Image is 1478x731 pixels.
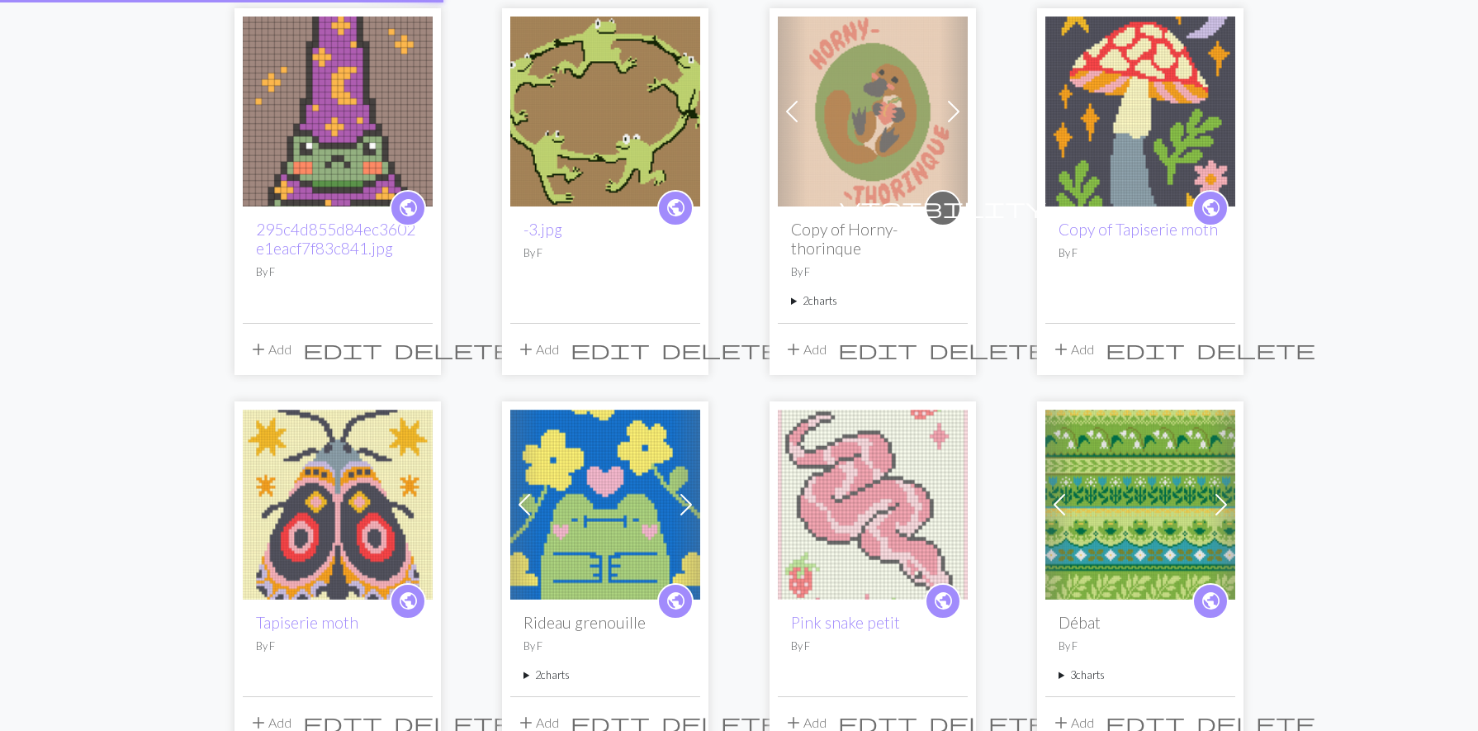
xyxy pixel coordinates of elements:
[784,338,803,361] span: add
[398,585,419,618] i: public
[243,410,433,600] img: Tapiserie moth
[1045,334,1100,365] button: Add
[666,192,686,225] i: public
[1059,667,1222,683] summary: 3charts
[666,588,686,614] span: public
[1059,245,1222,261] p: By F
[394,338,513,361] span: delete
[791,638,955,654] p: By F
[791,293,955,309] summary: 2charts
[925,583,961,619] a: public
[1045,410,1235,600] img: Débat
[1045,17,1235,206] img: Tapiserie moth
[523,220,562,239] a: -3.jpg
[1191,334,1321,365] button: Delete
[510,410,700,600] img: Rideau grenouille
[243,334,297,365] button: Add
[523,613,687,632] h2: Rideau grenouille
[1059,638,1222,654] p: By F
[256,220,415,258] a: 295c4d855d84ec3602e1eacf7f83c841.jpg
[1051,338,1071,361] span: add
[1106,338,1185,361] span: edit
[1192,190,1229,226] a: public
[256,613,358,632] a: Tapiserie moth
[840,192,1046,225] i: private
[571,338,650,361] span: edit
[791,613,900,632] a: Pink snake petit
[523,638,687,654] p: By F
[791,264,955,280] p: By F
[791,220,955,258] h2: Copy of Horny-thorinque
[1100,334,1191,365] button: Edit
[838,338,917,361] span: edit
[398,192,419,225] i: public
[390,583,426,619] a: public
[243,102,433,117] a: 295c4d855d84ec3602e1eacf7f83c841.jpg
[398,588,419,614] span: public
[778,17,968,206] img: horny.jpg
[303,338,382,361] span: edit
[1201,192,1221,225] i: public
[778,410,968,600] img: Pink snake petit
[933,585,954,618] i: public
[510,334,565,365] button: Add
[256,264,419,280] p: By F
[256,638,419,654] p: By F
[657,583,694,619] a: public
[666,585,686,618] i: public
[1192,583,1229,619] a: public
[778,334,832,365] button: Add
[832,334,923,365] button: Edit
[565,334,656,365] button: Edit
[510,495,700,510] a: Rideau grenouille
[516,338,536,361] span: add
[656,334,786,365] button: Delete
[778,495,968,510] a: Pink snake petit
[778,102,968,117] a: horny.jpg
[1201,585,1221,618] i: public
[1196,338,1315,361] span: delete
[1059,613,1222,632] h2: Débat
[297,334,388,365] button: Edit
[657,190,694,226] a: public
[661,338,780,361] span: delete
[390,190,426,226] a: public
[923,334,1054,365] button: Delete
[523,667,687,683] summary: 2charts
[571,339,650,359] i: Edit
[510,102,700,117] a: -3.jpg
[388,334,519,365] button: Delete
[838,339,917,359] i: Edit
[1045,495,1235,510] a: Débat
[398,195,419,221] span: public
[243,17,433,206] img: 295c4d855d84ec3602e1eacf7f83c841.jpg
[933,588,954,614] span: public
[249,338,268,361] span: add
[1201,195,1221,221] span: public
[1201,588,1221,614] span: public
[303,339,382,359] i: Edit
[243,495,433,510] a: Tapiserie moth
[1045,102,1235,117] a: Tapiserie moth
[510,17,700,206] img: -3.jpg
[666,195,686,221] span: public
[523,245,687,261] p: By F
[929,338,1048,361] span: delete
[1106,339,1185,359] i: Edit
[840,195,1046,221] span: visibility
[1059,220,1218,239] a: Copy of Tapiserie moth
